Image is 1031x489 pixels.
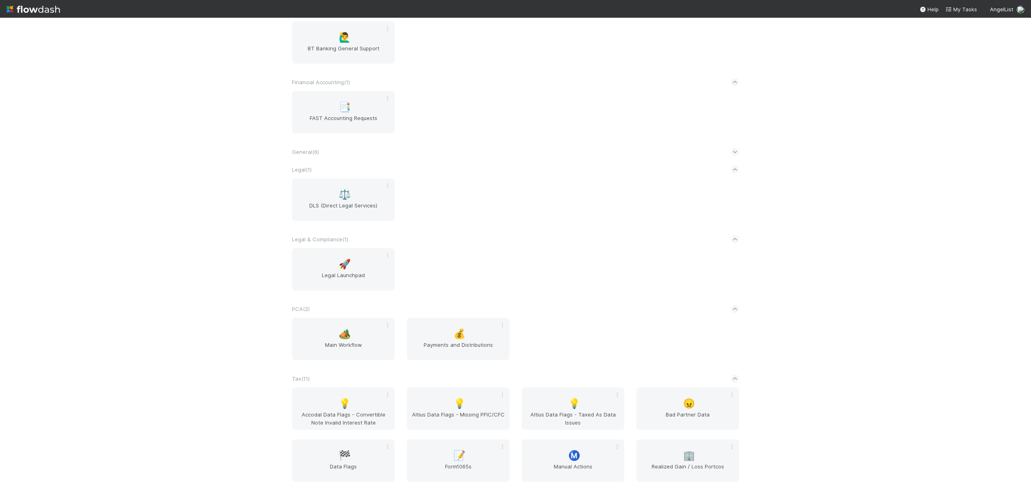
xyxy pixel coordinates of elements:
a: 🙋‍♂️BT Banking General Support [292,21,395,64]
a: Ⓜ️Manual Actions [522,439,624,482]
a: 💰Payments and Distributions [407,318,509,360]
span: DLS (Direct Legal Services) [295,201,391,218]
span: PCA ( 2 ) [292,306,310,312]
span: BT Banking General Support [295,44,391,60]
span: My Tasks [945,6,977,12]
span: Bad Partner Data [640,410,736,427]
span: 🙋‍♂️ [339,32,351,43]
a: 📝Form1065s [407,439,509,482]
span: Accodal Data Flags - Convertible Note Invalid Interest Rate [295,410,391,427]
span: 📑 [339,102,351,112]
span: Data Flags [295,462,391,479]
span: General ( 6 ) [292,149,319,155]
span: 🏢 [683,450,695,461]
span: Realized Gain / Loss Portcos [640,462,736,479]
span: Altius Data Flags - Missing PFIC/CFC [410,410,506,427]
span: 💡 [568,398,580,409]
a: ⚖️DLS (Direct Legal Services) [292,178,395,221]
span: Tax ( 11 ) [292,375,310,382]
img: logo-inverted-e16ddd16eac7371096b0.svg [6,2,60,16]
a: My Tasks [945,5,977,13]
span: Form1065s [410,462,506,479]
span: 🏁 [339,450,351,461]
a: 🏁Data Flags [292,439,395,482]
a: 🚀Legal Launchpad [292,248,395,290]
a: 💡Accodal Data Flags - Convertible Note Invalid Interest Rate [292,387,395,430]
span: Legal Launchpad [295,271,391,287]
span: 📝 [453,450,466,461]
span: Legal & Compliance ( 1 ) [292,236,348,242]
span: Financial Accounting ( 1 ) [292,79,350,85]
span: Manual Actions [525,462,621,479]
span: Main Workflow [295,341,391,357]
span: Altius Data Flags - Taxed As Data Issues [525,410,621,427]
span: FAST Accounting Requests [295,114,391,130]
span: 🏕️ [339,329,351,339]
div: Help [919,5,939,13]
span: 🚀 [339,259,351,269]
a: 😠Bad Partner Data [636,387,739,430]
a: 🏕️Main Workflow [292,318,395,360]
span: Legal ( 1 ) [292,166,312,173]
span: AngelList [990,6,1013,12]
span: Payments and Distributions [410,341,506,357]
img: avatar_bc42736a-3f00-4d10-a11d-d22e63cdc729.png [1017,6,1025,14]
a: 💡Altius Data Flags - Taxed As Data Issues [522,387,624,430]
a: 💡Altius Data Flags - Missing PFIC/CFC [407,387,509,430]
span: ⚖️ [339,189,351,200]
span: 💰 [453,329,466,339]
span: Ⓜ️ [568,450,580,461]
span: 💡 [453,398,466,409]
span: 😠 [683,398,695,409]
a: 📑FAST Accounting Requests [292,91,395,133]
a: 🏢Realized Gain / Loss Portcos [636,439,739,482]
span: 💡 [339,398,351,409]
